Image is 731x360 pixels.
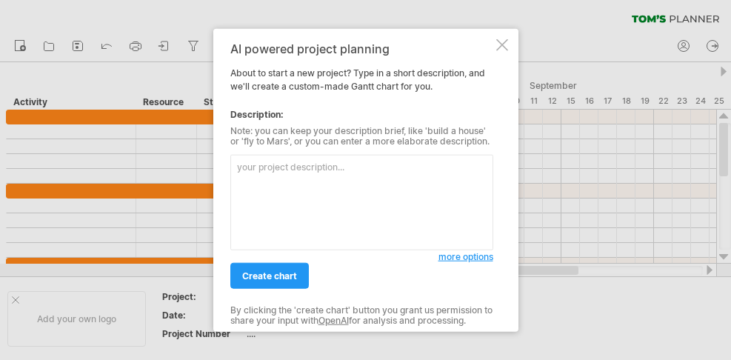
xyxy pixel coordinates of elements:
[318,315,349,326] a: OpenAI
[230,263,309,289] a: create chart
[230,42,493,56] div: AI powered project planning
[230,126,493,147] div: Note: you can keep your description brief, like 'build a house' or 'fly to Mars', or you can ente...
[230,305,493,327] div: By clicking the 'create chart' button you grant us permission to share your input with for analys...
[230,42,493,319] div: About to start a new project? Type in a short description, and we'll create a custom-made Gantt c...
[438,251,493,262] span: more options
[438,250,493,264] a: more options
[230,108,493,121] div: Description:
[242,270,297,281] span: create chart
